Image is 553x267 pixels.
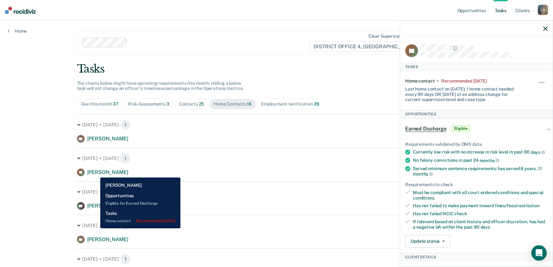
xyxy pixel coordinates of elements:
div: Requirements to check [405,182,548,187]
span: days [480,224,490,229]
span: The clients below might have upcoming requirements this month. Hiding a below task will not chang... [77,81,244,91]
span: months [413,171,433,177]
span: 37 [113,101,118,106]
span: [PERSON_NAME] [87,203,128,209]
div: [DATE] • [DATE] [77,153,476,163]
div: Recommended 6 months ago [441,78,487,83]
span: [PERSON_NAME] [87,169,128,175]
span: 3 [166,101,169,106]
span: 1 [120,187,131,197]
div: Tasks [77,62,476,75]
div: Must be compliant with all court-ordered conditions and special [413,190,548,200]
div: Employment Verification [261,101,319,107]
div: [DATE] • [DATE] [77,187,476,197]
div: Has not failed to make payment toward [413,203,548,208]
span: DISTRICT OFFICE 4, [GEOGRAPHIC_DATA] [309,42,424,52]
span: Eligible [451,125,470,132]
div: Due this month [81,101,119,107]
div: Home contact [405,78,435,83]
div: Served minimum sentence requirements: has served 8 years, 11 [413,166,548,177]
div: Client Details [400,253,553,261]
span: [PERSON_NAME] [87,236,128,242]
div: Home Contacts [214,101,252,107]
span: 1 [120,153,131,163]
span: days [530,150,545,155]
div: Open Intercom Messenger [531,245,547,261]
div: • [437,78,439,83]
div: Last home contact on [DATE]; 1 home contact needed every 90 days OR [DATE] of an address change f... [405,83,524,102]
span: Earned Discharge [405,125,446,132]
div: Tasks [400,63,553,70]
span: 1 [120,220,131,231]
span: [PERSON_NAME] [87,136,128,142]
span: months [479,158,499,163]
div: Contacts [179,101,204,107]
span: 1 [120,254,131,264]
span: conditions [413,195,435,200]
span: 16 [247,101,252,106]
div: Has not failed NCIC [413,211,548,216]
span: fines/fees/restitution [495,203,540,208]
span: 28 [314,101,319,106]
div: No felony convictions in past 24 [413,157,548,163]
div: Earned DischargeEligible [400,118,553,139]
div: [DATE] • [DATE] [77,254,476,264]
span: 1 [120,120,131,130]
img: Recidiviz [5,7,36,14]
div: [DATE] • [DATE] [77,220,476,231]
div: Clear supervision officers [368,34,423,39]
div: If relevant based on client history and officer discretion, has had a negative UA within the past 90 [413,219,548,230]
a: Home [8,28,27,34]
div: Currently low risk with no increase in risk level in past 90 [413,149,548,155]
div: Risk Assessments [128,101,169,107]
span: check [454,211,467,216]
div: Opportunities [400,110,553,118]
button: Update status [405,235,450,247]
div: L B [538,5,548,15]
span: 25 [199,101,204,106]
div: [DATE] • [DATE] [77,120,476,130]
div: Requirements validated by OMS data [405,141,548,147]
